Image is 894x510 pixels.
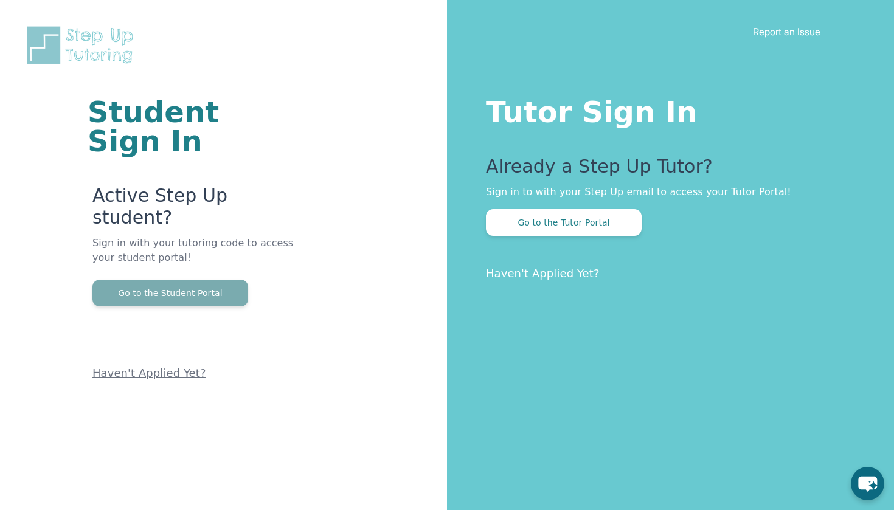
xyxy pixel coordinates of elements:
button: Go to the Student Portal [92,280,248,306]
a: Go to the Tutor Portal [486,216,642,228]
p: Active Step Up student? [92,185,301,236]
button: chat-button [851,467,884,500]
p: Already a Step Up Tutor? [486,156,845,185]
p: Sign in with your tutoring code to access your student portal! [92,236,301,280]
button: Go to the Tutor Portal [486,209,642,236]
a: Go to the Student Portal [92,287,248,298]
a: Haven't Applied Yet? [486,267,600,280]
a: Report an Issue [753,26,820,38]
h1: Tutor Sign In [486,92,845,126]
h1: Student Sign In [88,97,301,156]
p: Sign in to with your Step Up email to access your Tutor Portal! [486,185,845,199]
img: Step Up Tutoring horizontal logo [24,24,141,66]
a: Haven't Applied Yet? [92,367,206,379]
